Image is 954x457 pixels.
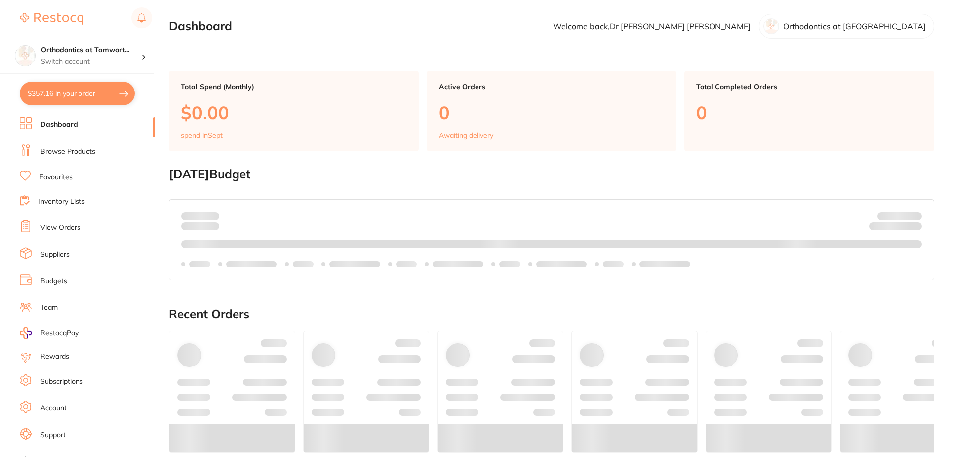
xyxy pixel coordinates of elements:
[15,46,35,66] img: Orthodontics at Tamworth
[40,303,58,313] a: Team
[189,260,210,268] p: Labels
[439,131,493,139] p: Awaiting delivery
[439,102,665,123] p: 0
[40,147,95,157] a: Browse Products
[684,71,934,151] a: Total Completed Orders0
[202,211,219,220] strong: $0.00
[40,223,80,233] a: View Orders
[20,7,83,30] a: Restocq Logo
[41,57,141,67] p: Switch account
[877,212,922,220] p: Budget:
[439,83,665,91] p: Active Orders
[869,220,922,232] p: Remaining:
[40,276,67,286] a: Budgets
[41,45,141,55] h4: Orthodontics at Tamworth
[536,260,587,268] p: Labels extended
[329,260,380,268] p: Labels extended
[433,260,483,268] p: Labels extended
[40,120,78,130] a: Dashboard
[169,307,934,321] h2: Recent Orders
[169,167,934,181] h2: [DATE] Budget
[696,102,922,123] p: 0
[169,19,232,33] h2: Dashboard
[38,197,85,207] a: Inventory Lists
[20,327,79,339] a: RestocqPay
[226,260,277,268] p: Labels extended
[696,83,922,91] p: Total Completed Orders
[639,260,690,268] p: Labels extended
[904,224,922,233] strong: $0.00
[20,327,32,339] img: RestocqPay
[181,102,407,123] p: $0.00
[40,430,66,440] a: Support
[40,377,83,387] a: Subscriptions
[39,172,73,182] a: Favourites
[40,250,70,260] a: Suppliers
[783,22,926,31] p: Orthodontics at [GEOGRAPHIC_DATA]
[902,211,922,220] strong: $NaN
[40,403,67,413] a: Account
[181,83,407,91] p: Total Spend (Monthly)
[553,22,751,31] p: Welcome back, Dr [PERSON_NAME] [PERSON_NAME]
[427,71,677,151] a: Active Orders0Awaiting delivery
[293,260,314,268] p: Labels
[396,260,417,268] p: Labels
[603,260,624,268] p: Labels
[169,71,419,151] a: Total Spend (Monthly)$0.00spend inSept
[40,328,79,338] span: RestocqPay
[40,352,69,362] a: Rewards
[181,212,219,220] p: Spent:
[20,82,135,105] button: $357.16 in your order
[20,13,83,25] img: Restocq Logo
[181,220,219,232] p: month
[181,131,223,139] p: spend in Sept
[499,260,520,268] p: Labels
